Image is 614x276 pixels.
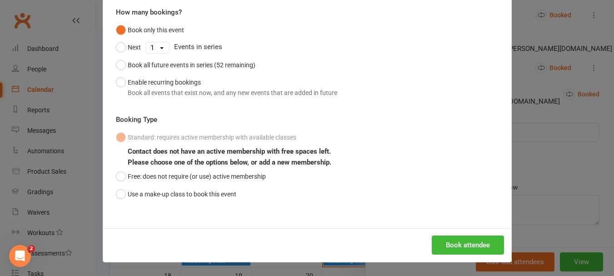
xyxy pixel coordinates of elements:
[116,168,266,185] button: Free: does not require (or use) active membership
[116,21,184,39] button: Book only this event
[9,245,31,267] iframe: Intercom live chat
[432,236,504,255] button: Book attendee
[116,74,337,101] button: Enable recurring bookingsBook all events that exist now, and any new events that are added in future
[116,114,157,125] label: Booking Type
[116,39,499,56] div: Events in series
[116,186,236,203] button: Use a make-up class to book this event
[116,7,182,18] label: How many bookings?
[28,245,35,252] span: 2
[128,60,255,70] div: Book all future events in series (52 remaining)
[116,39,141,56] button: Next
[128,158,331,166] b: Please choose one of the options below, or add a new membership.
[128,147,331,156] b: Contact does not have an active membership with free spaces left.
[128,88,337,98] div: Book all events that exist now, and any new events that are added in future
[116,56,255,74] button: Book all future events in series (52 remaining)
